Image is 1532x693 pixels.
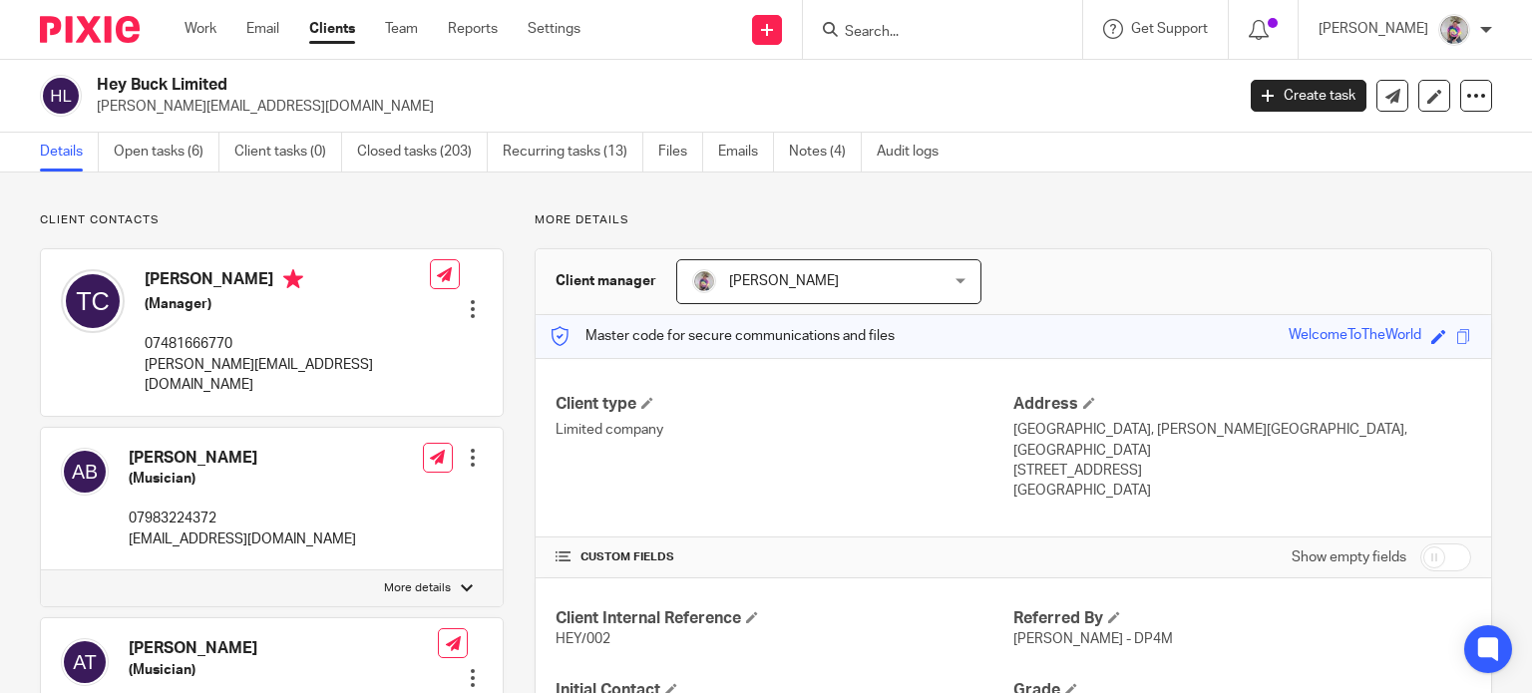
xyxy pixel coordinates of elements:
h4: Client type [556,394,1013,415]
a: Settings [528,19,580,39]
h4: CUSTOM FIELDS [556,549,1013,565]
p: [STREET_ADDRESS] [1013,461,1471,481]
p: [PERSON_NAME][EMAIL_ADDRESS][DOMAIN_NAME] [97,97,1221,117]
p: 07983224372 [129,509,356,528]
img: DBTieDye.jpg [1438,14,1470,46]
img: DBTieDye.jpg [692,269,716,293]
span: [PERSON_NAME] - DP4M [1013,632,1173,646]
h5: (Manager) [145,294,430,314]
a: Audit logs [877,133,954,172]
h3: Client manager [556,271,656,291]
a: Work [185,19,216,39]
a: Closed tasks (203) [357,133,488,172]
a: Details [40,133,99,172]
a: Emails [718,133,774,172]
p: More details [535,212,1492,228]
p: Limited company [556,420,1013,440]
a: Files [658,133,703,172]
span: [PERSON_NAME] [729,274,839,288]
a: Email [246,19,279,39]
p: More details [384,580,451,596]
p: Client contacts [40,212,504,228]
a: Team [385,19,418,39]
h4: [PERSON_NAME] [129,448,356,469]
p: [EMAIL_ADDRESS][DOMAIN_NAME] [129,529,356,549]
h4: Address [1013,394,1471,415]
p: [GEOGRAPHIC_DATA], [PERSON_NAME][GEOGRAPHIC_DATA], [GEOGRAPHIC_DATA] [1013,420,1471,461]
span: Get Support [1131,22,1208,36]
a: Clients [309,19,355,39]
a: Open tasks (6) [114,133,219,172]
h4: Client Internal Reference [556,608,1013,629]
h5: (Musician) [129,469,356,489]
h2: Hey Buck Limited [97,75,996,96]
div: WelcomeToTheWorld [1289,325,1421,348]
p: [GEOGRAPHIC_DATA] [1013,481,1471,501]
label: Show empty fields [1292,547,1406,567]
p: [PERSON_NAME][EMAIL_ADDRESS][DOMAIN_NAME] [145,355,430,396]
a: Reports [448,19,498,39]
a: Create task [1251,80,1366,112]
img: svg%3E [61,269,125,333]
img: Pixie [40,16,140,43]
p: Master code for secure communications and files [551,326,895,346]
i: Primary [283,269,303,289]
p: [PERSON_NAME] [1319,19,1428,39]
a: Notes (4) [789,133,862,172]
a: Recurring tasks (13) [503,133,643,172]
span: HEY/002 [556,632,610,646]
h5: (Musician) [129,660,438,680]
img: svg%3E [61,448,109,496]
h4: [PERSON_NAME] [129,638,438,659]
h4: Referred By [1013,608,1471,629]
img: svg%3E [61,638,109,686]
p: 07481666770 [145,334,430,354]
h4: [PERSON_NAME] [145,269,430,294]
a: Client tasks (0) [234,133,342,172]
input: Search [843,24,1022,42]
img: svg%3E [40,75,82,117]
